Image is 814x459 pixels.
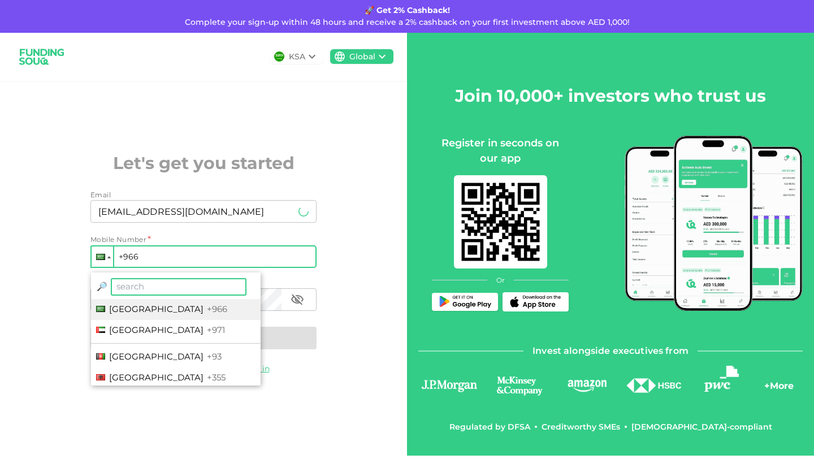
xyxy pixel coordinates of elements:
span: Password [90,278,126,287]
div: Regulated by DFSA [449,421,530,432]
img: logo [418,378,480,393]
span: Mobile Number [90,234,146,245]
div: [DEMOGRAPHIC_DATA]-compliant [631,421,772,432]
span: +971 [207,324,225,335]
input: search [111,278,246,296]
input: 1 (702) 123-4567 [90,245,317,268]
strong: 🚀 Get 2% Cashback! [365,5,450,15]
img: mobile-app [454,175,547,269]
img: App Store [508,295,564,309]
span: Complete your sign-up within 48 hours and receive a 2% cashback on your first investment above AE... [185,17,630,27]
img: logo [14,42,70,72]
img: flag-sa.b9a346574cdc8950dd34b50780441f57.svg [274,51,284,62]
div: Already have an account? [90,363,317,374]
span: [GEOGRAPHIC_DATA] [109,324,203,335]
h2: Join 10,000+ investors who trust us [455,83,766,109]
span: +966 [207,304,227,314]
h2: Let's get you started [90,150,317,176]
input: password [90,288,282,311]
img: logo [704,366,739,392]
div: Register in seconds on our app [432,136,569,166]
span: +93 [207,351,222,362]
span: +355 [207,372,226,383]
span: Or [496,275,505,285]
div: KSA [289,51,305,63]
img: mobile-app [625,136,803,311]
div: Saudi Arabia: + 966 [92,246,113,267]
img: logo [486,375,553,397]
img: logo [626,378,682,393]
span: [GEOGRAPHIC_DATA] [109,304,203,314]
img: logo [566,378,608,392]
span: Email [90,190,111,199]
span: Invest alongside executives from [532,343,689,359]
span: [GEOGRAPHIC_DATA] [109,351,203,362]
input: email [90,200,294,223]
span: [GEOGRAPHIC_DATA] [109,372,203,383]
span: Magnifying glass [97,281,107,292]
img: Play Store [437,296,493,309]
div: Creditworthy SMEs [542,421,620,432]
div: Global [349,51,375,63]
div: + More [764,379,794,399]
